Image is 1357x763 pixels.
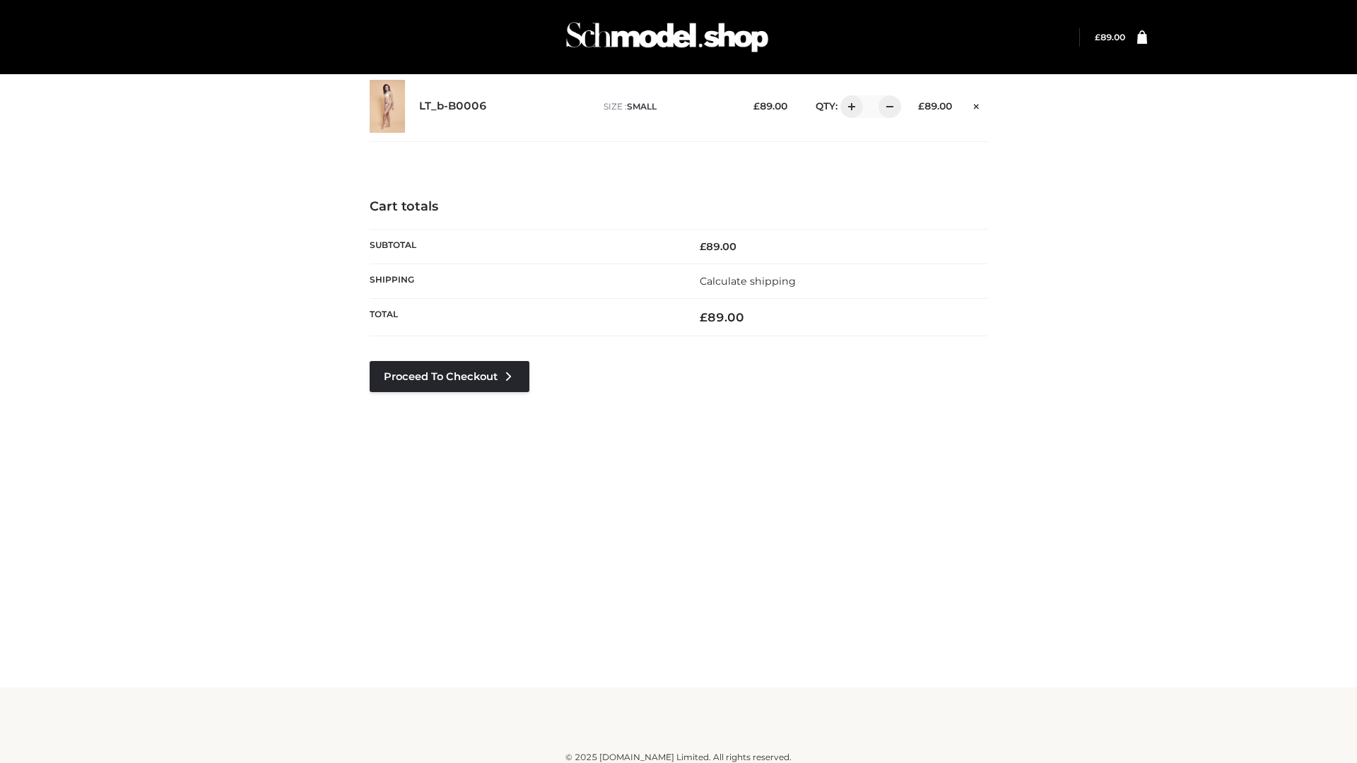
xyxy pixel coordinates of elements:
h4: Cart totals [370,199,987,215]
th: Shipping [370,264,678,298]
span: £ [1095,32,1100,42]
bdi: 89.00 [700,240,736,253]
bdi: 89.00 [1095,32,1125,42]
span: £ [700,310,707,324]
span: £ [918,100,924,112]
p: size : [604,100,732,113]
a: LT_b-B0006 [419,100,487,113]
a: Calculate shipping [700,275,796,288]
bdi: 89.00 [753,100,787,112]
img: Schmodel Admin 964 [561,9,773,65]
th: Total [370,299,678,336]
span: SMALL [627,101,657,112]
bdi: 89.00 [700,310,744,324]
div: QTY: [801,95,896,118]
a: Remove this item [966,95,987,114]
span: £ [753,100,760,112]
a: £89.00 [1095,32,1125,42]
th: Subtotal [370,229,678,264]
span: £ [700,240,706,253]
a: Proceed to Checkout [370,361,529,392]
bdi: 89.00 [918,100,952,112]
